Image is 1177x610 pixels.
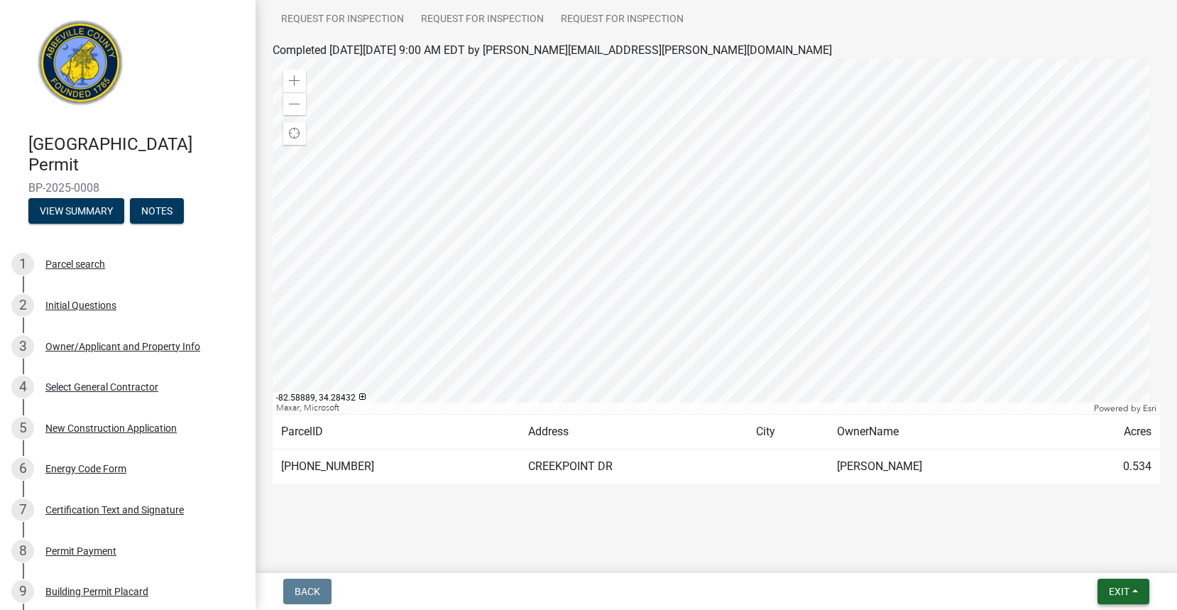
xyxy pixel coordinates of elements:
div: 5 [11,417,34,440]
td: ParcelID [273,415,520,450]
span: Exit [1109,586,1129,597]
td: Acres [1058,415,1160,450]
td: [PHONE_NUMBER] [273,450,520,484]
div: Find my location [283,122,306,145]
td: [PERSON_NAME] [828,450,1058,484]
wm-modal-confirm: Notes [130,206,184,217]
div: Select General Contractor [45,382,158,392]
button: Back [283,579,332,604]
div: Zoom in [283,70,306,92]
span: BP-2025-0008 [28,181,227,195]
h4: [GEOGRAPHIC_DATA] Permit [28,134,244,175]
td: City [748,415,828,450]
div: Parcel search [45,259,105,269]
a: Esri [1143,403,1156,413]
button: View Summary [28,198,124,224]
div: 7 [11,499,34,521]
span: Back [295,586,320,597]
div: 9 [11,580,34,603]
td: Address [520,415,748,450]
div: Permit Payment [45,546,116,556]
div: Maxar, Microsoft [273,403,1090,414]
div: Zoom out [283,92,306,115]
div: 6 [11,457,34,480]
div: 8 [11,540,34,562]
div: New Construction Application [45,423,177,433]
div: Powered by [1090,403,1160,414]
div: Owner/Applicant and Property Info [45,342,200,352]
span: Completed [DATE][DATE] 9:00 AM EDT by [PERSON_NAME][EMAIL_ADDRESS][PERSON_NAME][DOMAIN_NAME] [273,43,832,57]
button: Notes [130,198,184,224]
button: Exit [1097,579,1149,604]
wm-modal-confirm: Summary [28,206,124,217]
div: Initial Questions [45,300,116,310]
div: 4 [11,376,34,398]
div: Certification Text and Signature [45,505,184,515]
td: CREEKPOINT DR [520,450,748,484]
div: Energy Code Form [45,464,126,474]
td: 0.534 [1058,450,1160,484]
img: Abbeville County, South Carolina [28,15,133,119]
td: OwnerName [828,415,1058,450]
div: 3 [11,335,34,358]
div: 1 [11,253,34,276]
div: Building Permit Placard [45,587,148,597]
div: 2 [11,294,34,317]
